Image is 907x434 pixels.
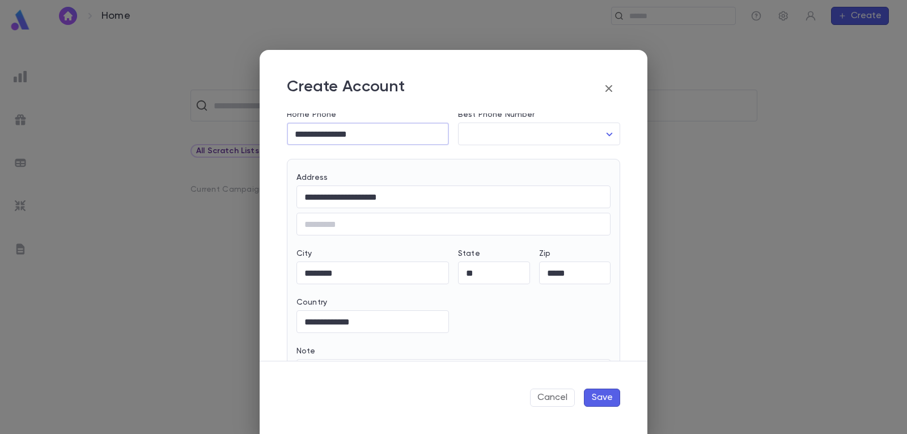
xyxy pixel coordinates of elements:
[458,249,480,258] label: State
[530,389,575,407] button: Cancel
[287,110,336,119] label: Home Phone
[296,173,328,182] label: Address
[296,347,316,356] label: Note
[296,298,327,307] label: Country
[458,123,620,145] div: ​
[458,110,535,119] label: Best Phone Number
[539,249,550,258] label: Zip
[584,389,620,407] button: Save
[296,249,312,258] label: City
[287,77,405,100] p: Create Account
